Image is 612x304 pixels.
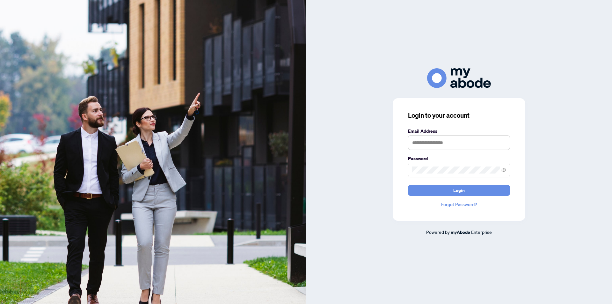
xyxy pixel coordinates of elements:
label: Email Address [408,128,510,135]
a: Forgot Password? [408,201,510,208]
img: ma-logo [427,68,491,88]
span: Login [453,185,465,196]
span: eye-invisible [501,168,506,172]
h3: Login to your account [408,111,510,120]
span: Enterprise [471,229,492,235]
span: Powered by [426,229,450,235]
button: Login [408,185,510,196]
a: myAbode [451,229,470,236]
label: Password [408,155,510,162]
